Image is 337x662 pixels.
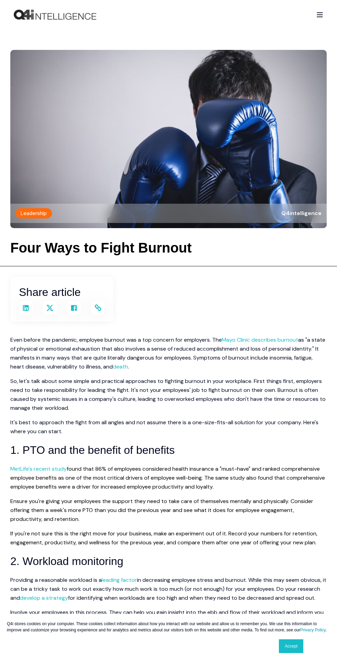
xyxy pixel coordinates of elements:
[313,9,327,21] a: Open Burger Menu
[14,10,96,20] a: Back to Home
[20,594,68,601] a: develop a strategy
[91,301,105,315] a: Copy and share the link
[10,335,327,371] p: Even before the pandemic, employee burnout was a top concern for employers. The as "a state of ph...
[10,465,67,472] a: MetLife's recent study
[279,639,303,653] a: Accept
[10,377,327,413] p: So, let's talk about some simple and practical approaches to fighting burnout in your workplace. ...
[43,301,57,315] a: Share on X
[10,418,327,436] p: It's best to approach the fight from all angles and not assume there is a one-size-fits-all solut...
[14,10,96,20] img: Q4intelligence, LLC logo
[10,441,327,459] h3: 1. PTO and the benefit of benefits
[113,363,128,370] a: death
[19,301,33,315] a: Share on LinkedIn
[15,208,52,218] label: Leadership
[67,301,81,315] a: Share on Facebook
[281,210,322,217] span: Q4intelligence
[10,553,327,570] h3: 2. Workload monitoring
[10,530,317,546] span: If you're not sure this is the right move for your business, make an experiment out of it. Record...
[10,608,327,635] p: Involve your employees in this process. They can help you gain insight into the ebb and flow of t...
[10,240,327,256] h1: Four Ways to Fight Burnout
[102,576,137,584] a: leading factor
[300,628,326,632] a: Privacy Policy
[222,336,298,343] a: Mayo Clinic describes burnout
[10,576,327,602] p: Providing a reasonable workload is a in decreasing employee stress and burnout. While this may se...
[10,498,313,523] span: Ensure you're giving your employees the support they need to take care of themselves mentally and...
[19,284,105,301] h2: Share article
[7,621,330,633] p: Q4i stores cookies on your computer. These cookies collect information about how you interact wit...
[10,465,325,490] span: found that 86% of employees considered health insurance a "must-have" and ranked comprehensive em...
